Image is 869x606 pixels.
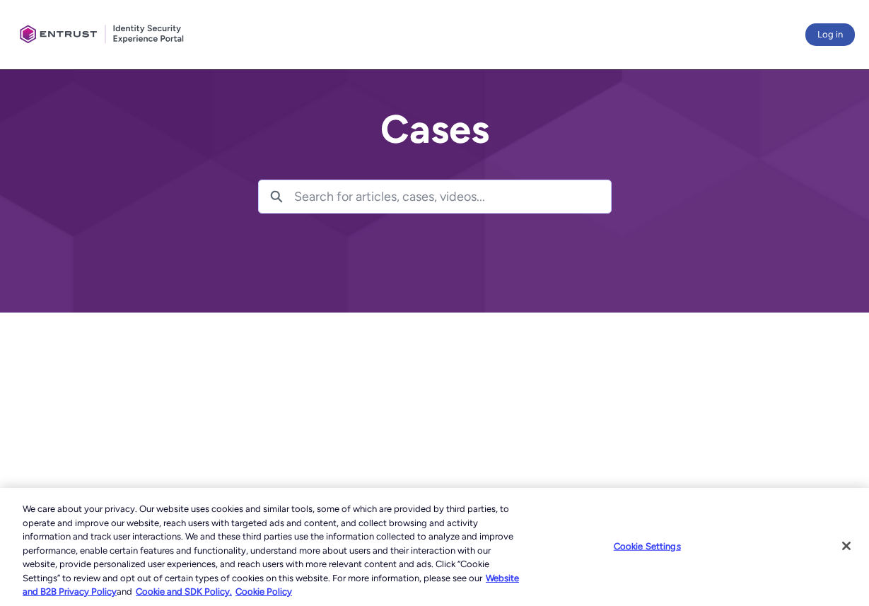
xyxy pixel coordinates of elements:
[136,586,232,597] a: Cookie and SDK Policy.
[603,532,692,560] button: Cookie Settings
[805,23,855,46] button: Log in
[23,502,521,599] div: We care about your privacy. Our website uses cookies and similar tools, some of which are provide...
[259,180,294,213] button: Search
[294,180,611,213] input: Search for articles, cases, videos...
[258,107,612,151] h2: Cases
[831,530,862,561] button: Close
[235,586,292,597] a: Cookie Policy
